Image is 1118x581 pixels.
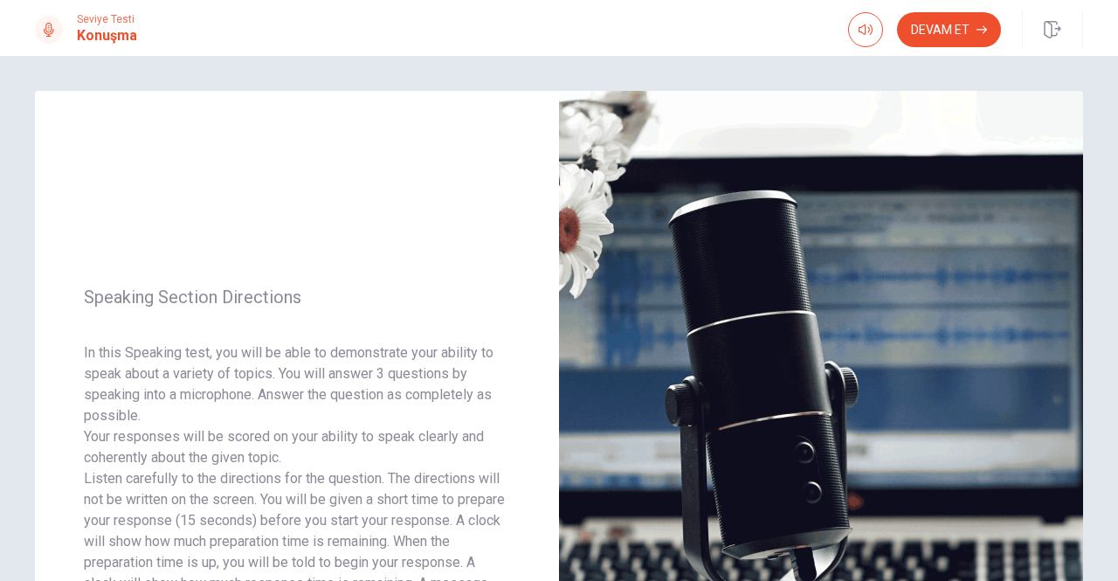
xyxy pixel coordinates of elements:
p: In this Speaking test, you will be able to demonstrate your ability to speak about a variety of t... [84,342,510,426]
span: Seviye Testi [77,13,137,25]
span: Speaking Section Directions [84,287,510,308]
button: Devam Et [897,12,1001,47]
p: Your responses will be scored on your ability to speak clearly and coherently about the given topic. [84,426,510,468]
h1: Konuşma [77,25,137,46]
